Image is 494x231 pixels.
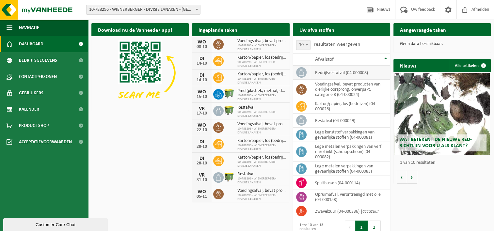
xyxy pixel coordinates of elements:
[310,142,390,162] td: lege metalen verpakkingen van verf en/of inkt (schraapschoon) (04-000082)
[399,137,472,148] span: Wat betekent de nieuwe RED-richtlijn voor u als klant?
[237,138,286,144] span: Karton/papier, los (bedrijven)
[192,23,244,36] h2: Ingeplande taken
[195,139,208,145] div: DI
[237,144,286,151] span: 10-788296 - WIENERBERGER - DIVISIE LANAKEN
[19,20,39,36] span: Navigatie
[450,59,490,72] a: Alle artikelen
[237,44,286,52] span: 10-788296 - WIENERBERGER - DIVISIE LANAKEN
[195,173,208,178] div: VR
[237,72,286,77] span: Karton/papier, los (bedrijven)
[195,161,208,166] div: 28-10
[19,134,72,150] span: Acceptatievoorwaarden
[393,23,453,36] h2: Aangevraagde taken
[91,23,179,36] h2: Download nu de Vanheede+ app!
[296,40,310,50] span: 10
[293,23,341,36] h2: Uw afvalstoffen
[237,110,286,118] span: 10-788296 - WIENERBERGER - DIVISIE LANAKEN
[19,36,43,52] span: Dashboard
[91,36,189,109] img: Download de VHEPlus App
[394,73,490,155] a: Wat betekent de nieuwe RED-richtlijn voor u als klant?
[237,127,286,135] span: 10-788296 - WIENERBERGER - DIVISIE LANAKEN
[195,128,208,132] div: 22-10
[3,217,109,231] iframe: chat widget
[195,95,208,99] div: 15-10
[393,59,423,72] h2: Nieuws
[315,57,334,62] span: Afvalstof
[314,42,360,47] label: resultaten weergeven
[195,56,208,61] div: DI
[310,80,390,99] td: voedingsafval, bevat producten van dierlijke oorsprong, onverpakt, categorie 3 (04-000024)
[310,190,390,204] td: opruimafval, verontreinigd met olie (04-000153)
[310,128,390,142] td: lege kunststof verpakkingen van gevaarlijke stoffen (04-000081)
[310,162,390,176] td: lege metalen verpakkingen van gevaarlijke stoffen (04-000083)
[237,38,286,44] span: Voedingsafval, bevat producten van dierlijke oorsprong, onverpakt, categorie 3
[195,145,208,149] div: 28-10
[19,52,57,69] span: Bedrijfsgegevens
[195,61,208,66] div: 14-10
[195,78,208,83] div: 14-10
[195,111,208,116] div: 17-10
[237,77,286,85] span: 10-788296 - WIENERBERGER - DIVISIE LANAKEN
[310,176,390,190] td: spuitbussen (04-000114)
[237,105,286,110] span: Restafval
[237,122,286,127] span: Voedingsafval, bevat producten van dierlijke oorsprong, onverpakt, categorie 3
[237,177,286,185] span: 10-788296 - WIENERBERGER - DIVISIE LANAKEN
[195,178,208,182] div: 31-10
[237,188,286,193] span: Voedingsafval, bevat producten van dierlijke oorsprong, onverpakt, categorie 3
[310,204,390,218] td: zwavelzuur (04-000336) |
[195,106,208,111] div: VR
[237,94,286,101] span: 10-788296 - WIENERBERGER - DIVISIE LANAKEN
[195,89,208,95] div: WO
[237,88,286,94] span: Pmd (plastiek, metaal, drankkartons) (bedrijven)
[195,189,208,194] div: WO
[195,123,208,128] div: WO
[195,73,208,78] div: DI
[400,42,484,46] p: Geen data beschikbaar.
[195,194,208,199] div: 05-11
[237,55,286,60] span: Karton/papier, los (bedrijven)
[195,45,208,49] div: 08-10
[224,105,235,116] img: WB-1100-HPE-GN-50
[19,117,49,134] span: Product Shop
[397,171,407,184] button: Vorige
[19,85,43,101] span: Gebruikers
[86,5,200,15] span: 10-788296 - WIENERBERGER - DIVISIE LANAKEN - LANAKEN
[310,99,390,114] td: karton/papier, los (bedrijven) (04-000026)
[224,88,235,99] img: WB-0660-HPE-GN-50
[19,69,57,85] span: Contactpersonen
[237,155,286,160] span: Karton/papier, los (bedrijven)
[87,5,200,14] span: 10-788296 - WIENERBERGER - DIVISIE LANAKEN - LANAKEN
[237,60,286,68] span: 10-788296 - WIENERBERGER - DIVISIE LANAKEN
[362,209,379,214] i: accuzuur
[400,161,487,165] p: 1 van 10 resultaten
[237,160,286,168] span: 10-788296 - WIENERBERGER - DIVISIE LANAKEN
[310,114,390,128] td: restafval (04-000029)
[310,66,390,80] td: bedrijfsrestafval (04-000008)
[224,171,235,182] img: WB-1100-HPE-GN-50
[195,39,208,45] div: WO
[237,193,286,201] span: 10-788296 - WIENERBERGER - DIVISIE LANAKEN
[19,101,39,117] span: Kalender
[407,171,417,184] button: Volgende
[237,172,286,177] span: Restafval
[195,156,208,161] div: DI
